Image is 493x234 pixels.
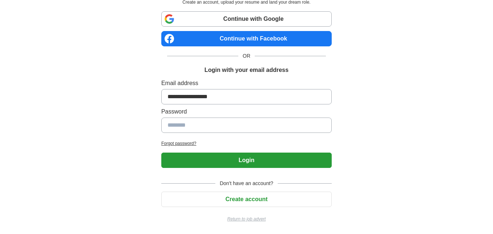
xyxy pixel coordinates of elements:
label: Password [161,107,332,116]
a: Create account [161,196,332,202]
label: Email address [161,79,332,88]
a: Continue with Facebook [161,31,332,46]
button: Login [161,153,332,168]
a: Continue with Google [161,11,332,27]
a: Forgot password? [161,140,332,147]
button: Create account [161,192,332,207]
a: Return to job advert [161,216,332,222]
span: Don't have an account? [215,180,278,187]
h1: Login with your email address [204,66,288,74]
span: OR [238,52,255,60]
